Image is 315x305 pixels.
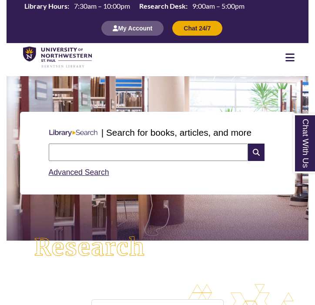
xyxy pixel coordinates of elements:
[248,144,264,161] i: Search
[192,2,245,10] span: 9:00am – 5:00pm
[101,21,164,36] button: My Account
[101,24,164,32] a: My Account
[74,2,130,10] span: 7:30am – 10:00pm
[21,1,248,11] table: Hours Today
[22,224,157,271] img: Research
[23,47,92,68] img: UNWSP Library Logo
[21,1,70,11] th: Library Hours:
[172,24,222,32] a: Chat 24/7
[21,1,248,12] a: Hours Today
[136,1,189,11] th: Research Desk:
[49,168,109,177] a: Advanced Search
[101,126,251,139] p: | Search for books, articles, and more
[172,21,222,36] button: Chat 24/7
[45,126,101,141] img: Libary Search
